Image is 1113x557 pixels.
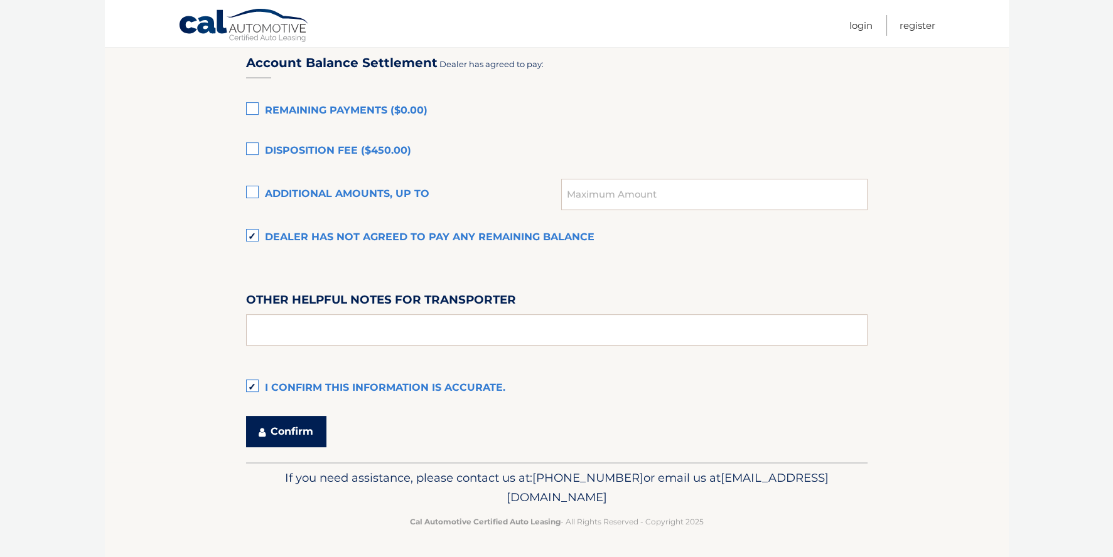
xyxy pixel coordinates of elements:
h3: Account Balance Settlement [246,55,438,71]
label: I confirm this information is accurate. [246,376,868,401]
label: Remaining Payments ($0.00) [246,98,868,124]
button: Confirm [246,416,326,447]
span: [PHONE_NUMBER] [532,470,643,485]
label: Disposition Fee ($450.00) [246,139,868,164]
label: Additional amounts, up to [246,182,562,207]
label: Other helpful notes for transporter [246,290,516,314]
strong: Cal Automotive Certified Auto Leasing [410,517,561,526]
span: Dealer has agreed to pay: [439,59,544,69]
p: - All Rights Reserved - Copyright 2025 [254,515,859,528]
a: Register [900,15,935,36]
a: Login [849,15,873,36]
label: Dealer has not agreed to pay any remaining balance [246,225,868,250]
input: Maximum Amount [561,179,867,210]
p: If you need assistance, please contact us at: or email us at [254,468,859,508]
a: Cal Automotive [178,8,310,45]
